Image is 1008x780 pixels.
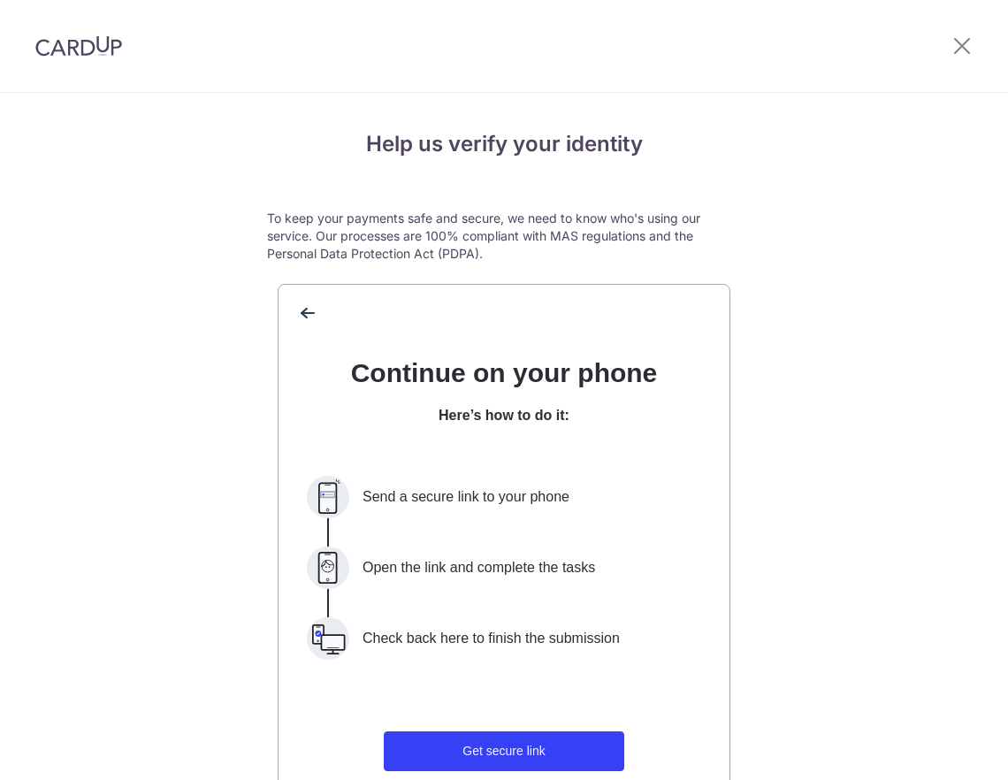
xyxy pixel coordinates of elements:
[363,557,701,578] div: Open the link and complete the tasks
[307,405,701,426] div: Here’s how to do it:
[307,440,701,723] ol: Steps required to continue verification on your mobile
[293,299,358,327] button: back
[35,35,122,57] img: CardUp
[267,210,741,263] p: To keep your payments safe and secure, we need to know who's using our service. Our processes are...
[363,486,701,508] div: Send a secure link to your phone
[363,628,701,649] div: Check back here to finish the submission
[894,727,990,771] iframe: Opens a widget where you can find more information
[351,358,658,387] span: Continue on your phone
[267,128,741,160] h4: Help us verify your identity
[384,731,624,771] button: Get secure link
